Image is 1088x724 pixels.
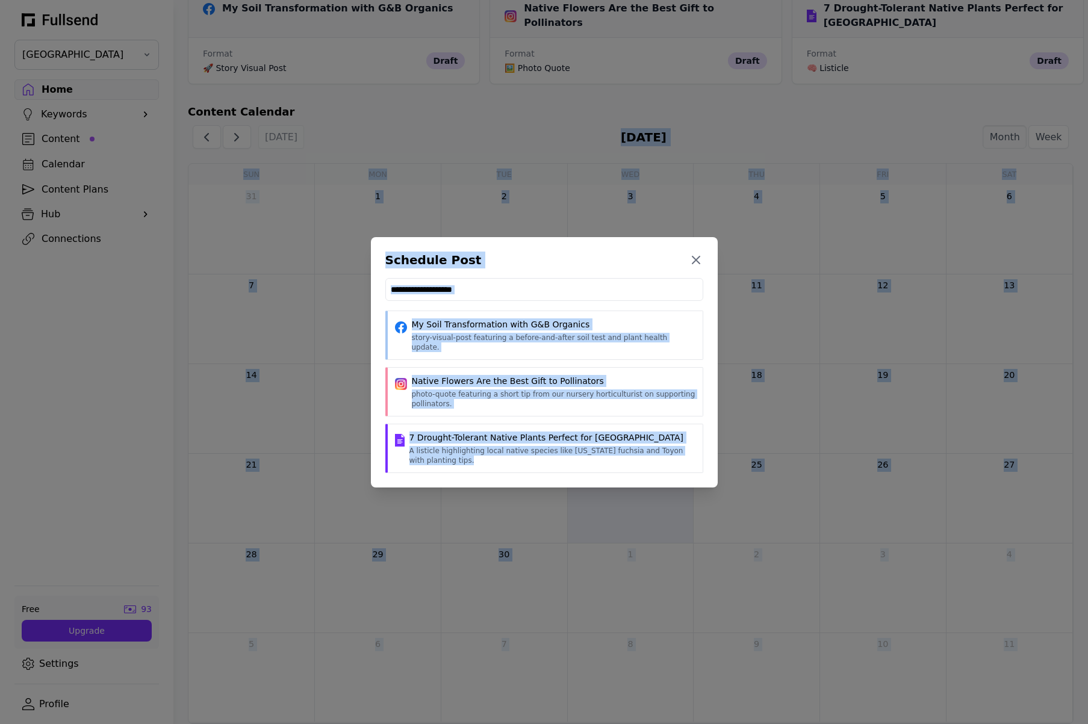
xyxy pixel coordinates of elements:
h3: 7 Drought-Tolerant Native Plants Perfect for [GEOGRAPHIC_DATA] [409,432,695,444]
p: photo-quote featuring a short tip from our nursery horticulturist on supporting pollinators. [412,389,695,409]
p: A listicle highlighting local native species like [US_STATE] fuchsia and Toyon with planting tips. [409,446,695,465]
p: story-visual-post featuring a before-and-after soil test and plant health update. [412,333,695,352]
h2: Schedule Post [385,252,482,268]
h3: My Soil Transformation with G&B Organics [412,318,695,330]
h3: Native Flowers Are the Best Gift to Pollinators [412,375,695,387]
